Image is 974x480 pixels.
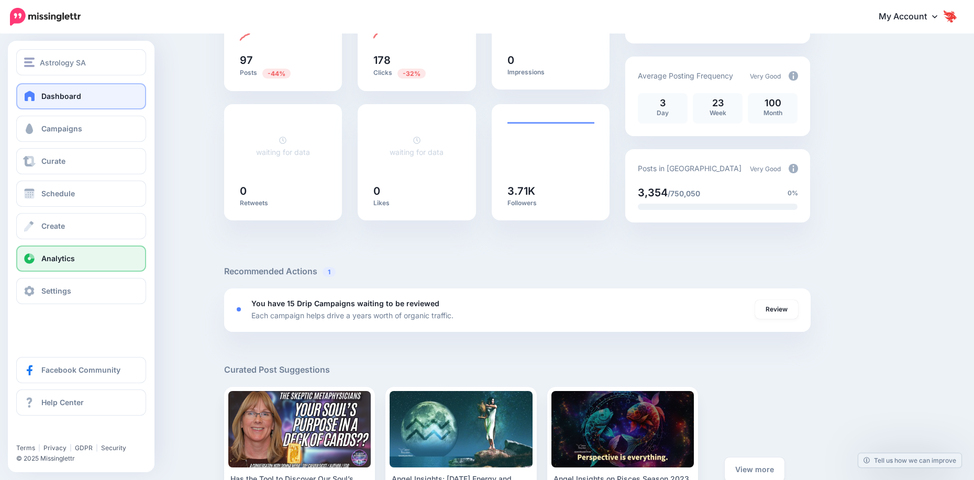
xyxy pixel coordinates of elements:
[96,444,98,452] span: |
[638,70,733,82] p: Average Posting Frequency
[16,429,96,439] iframe: Twitter Follow Button
[668,189,700,198] span: /750,050
[16,181,146,207] a: Schedule
[750,165,781,173] span: Very Good
[240,199,327,207] p: Retweets
[70,444,72,452] span: |
[397,69,426,79] span: Previous period: 261
[789,164,798,173] img: info-circle-grey.png
[75,444,93,452] a: GDPR
[251,309,453,321] p: Each campaign helps drive a years worth of organic traffic.
[16,148,146,174] a: Curate
[643,98,682,108] p: 3
[858,453,961,467] a: Tell us how we can improve
[40,57,86,69] span: Astrology SA
[240,68,327,78] p: Posts
[224,265,811,278] h5: Recommended Actions
[868,4,958,30] a: My Account
[251,299,439,308] b: You have 15 Drip Campaigns waiting to be reviewed
[38,444,40,452] span: |
[240,55,327,65] h5: 97
[16,278,146,304] a: Settings
[323,267,336,277] span: 1
[41,124,82,133] span: Campaigns
[16,444,35,452] a: Terms
[41,286,71,295] span: Settings
[750,72,781,80] span: Very Good
[262,69,291,79] span: Previous period: 172
[16,357,146,383] a: Facebook Community
[755,300,798,319] a: Review
[43,444,67,452] a: Privacy
[16,116,146,142] a: Campaigns
[240,186,327,196] h5: 0
[41,398,84,407] span: Help Center
[41,92,81,101] span: Dashboard
[507,68,594,76] p: Impressions
[788,188,798,198] span: 0%
[638,162,741,174] p: Posts in [GEOGRAPHIC_DATA]
[373,186,460,196] h5: 0
[16,245,146,272] a: Analytics
[507,55,594,65] h5: 0
[763,109,782,117] span: Month
[101,444,126,452] a: Security
[16,213,146,239] a: Create
[41,365,120,374] span: Facebook Community
[10,8,81,26] img: Missinglettr
[657,109,669,117] span: Day
[390,136,444,157] a: waiting for data
[16,453,152,464] li: © 2025 Missinglettr
[507,186,594,196] h5: 3.71K
[373,199,460,207] p: Likes
[256,136,310,157] a: waiting for data
[753,98,792,108] p: 100
[16,49,146,75] button: Astrology SA
[789,71,798,81] img: info-circle-grey.png
[224,363,811,376] h5: Curated Post Suggestions
[373,68,460,78] p: Clicks
[41,254,75,263] span: Analytics
[373,55,460,65] h5: 178
[237,307,241,311] div: <div class='status-dot small red margin-right'></div>Error
[710,109,726,117] span: Week
[16,389,146,416] a: Help Center
[507,199,594,207] p: Followers
[41,221,65,230] span: Create
[698,98,737,108] p: 23
[24,58,35,67] img: menu.png
[16,83,146,109] a: Dashboard
[41,157,65,165] span: Curate
[41,189,75,198] span: Schedule
[638,186,668,199] span: 3,354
